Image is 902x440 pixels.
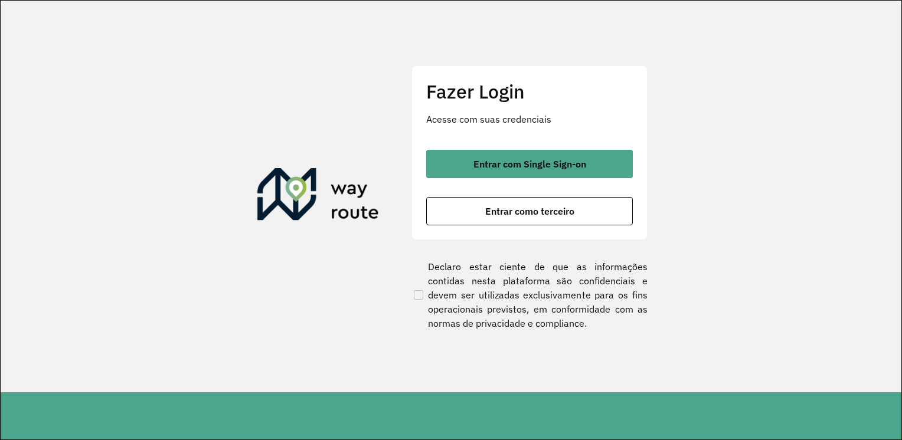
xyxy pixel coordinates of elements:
p: Acesse com suas credenciais [426,112,633,126]
span: Entrar como terceiro [485,206,574,216]
button: button [426,150,633,178]
img: Roteirizador AmbevTech [257,168,379,225]
span: Entrar com Single Sign-on [473,159,586,169]
button: button [426,197,633,225]
h2: Fazer Login [426,80,633,103]
label: Declaro estar ciente de que as informações contidas nesta plataforma são confidenciais e devem se... [411,260,648,330]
